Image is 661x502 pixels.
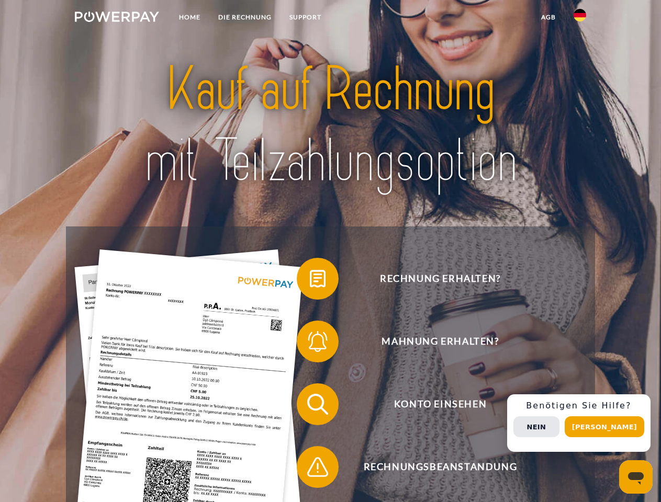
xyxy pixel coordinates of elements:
button: Nein [513,416,559,437]
span: Rechnung erhalten? [312,258,568,300]
h3: Benötigen Sie Hilfe? [513,401,644,411]
img: de [574,9,586,21]
a: SUPPORT [281,8,330,27]
button: [PERSON_NAME] [565,416,644,437]
span: Konto einsehen [312,383,568,425]
img: qb_bell.svg [305,328,331,355]
img: qb_search.svg [305,391,331,417]
button: Rechnungsbeanstandung [297,446,569,488]
img: qb_bill.svg [305,266,331,292]
button: Konto einsehen [297,383,569,425]
img: logo-powerpay-white.svg [75,12,159,22]
button: Rechnung erhalten? [297,258,569,300]
a: Home [170,8,209,27]
img: title-powerpay_de.svg [100,50,561,200]
span: Rechnungsbeanstandung [312,446,568,488]
iframe: Schaltfläche zum Öffnen des Messaging-Fensters [619,460,653,494]
img: qb_warning.svg [305,454,331,480]
div: Schnellhilfe [507,394,651,452]
a: DIE RECHNUNG [209,8,281,27]
button: Mahnung erhalten? [297,321,569,362]
span: Mahnung erhalten? [312,321,568,362]
a: agb [532,8,565,27]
